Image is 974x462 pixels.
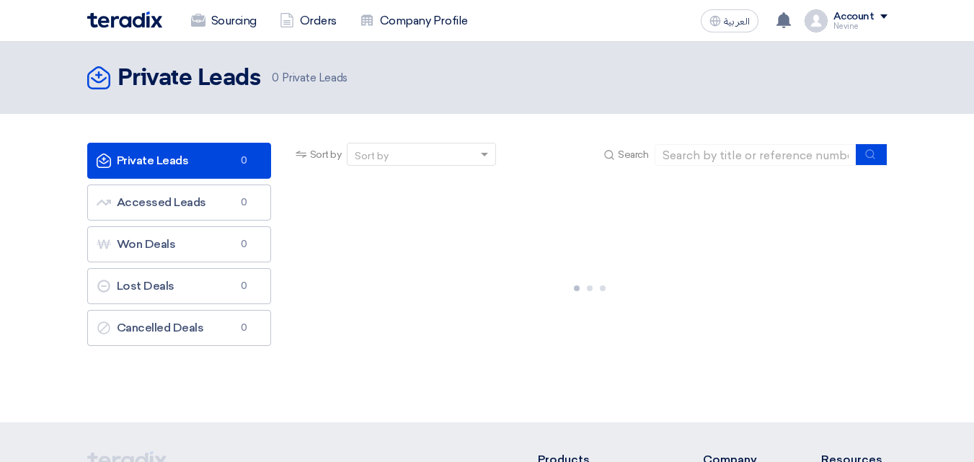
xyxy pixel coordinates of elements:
a: Sourcing [180,5,268,37]
button: العربية [701,9,758,32]
input: Search by title or reference number [655,144,856,166]
a: Private Leads0 [87,143,271,179]
span: 0 [236,237,253,252]
div: Nevine [833,22,887,30]
span: 0 [236,279,253,293]
img: Teradix logo [87,12,162,28]
span: 0 [236,154,253,168]
span: العربية [724,17,750,27]
span: Sort by [310,147,342,162]
a: Accessed Leads0 [87,185,271,221]
a: Lost Deals0 [87,268,271,304]
h2: Private Leads [118,64,261,93]
a: Won Deals0 [87,226,271,262]
span: 0 [236,195,253,210]
span: 0 [272,71,279,84]
a: Cancelled Deals0 [87,310,271,346]
div: Account [833,11,875,23]
img: profile_test.png [805,9,828,32]
div: Sort by [355,148,389,164]
span: 0 [236,321,253,335]
span: Search [618,147,648,162]
a: Orders [268,5,348,37]
span: Private Leads [272,70,347,86]
a: Company Profile [348,5,479,37]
